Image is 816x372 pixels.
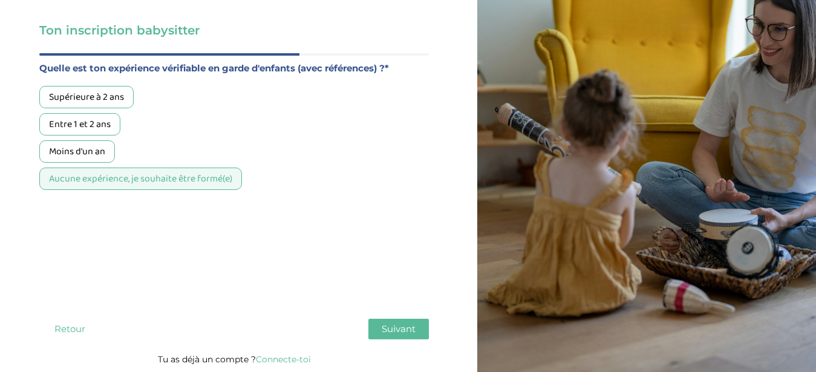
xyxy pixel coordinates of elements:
[39,60,429,76] label: Quelle est ton expérience vérifiable en garde d'enfants (avec références) ?*
[39,22,429,39] h3: Ton inscription babysitter
[39,113,120,135] div: Entre 1 et 2 ans
[382,323,416,334] span: Suivant
[39,168,242,190] div: Aucune expérience, je souhaite être formé(e)
[368,319,429,339] button: Suivant
[256,354,311,365] a: Connecte-toi
[39,351,429,367] p: Tu as déjà un compte ?
[39,140,115,163] div: Moins d'un an
[39,86,134,108] div: Supérieure à 2 ans
[39,319,100,339] button: Retour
